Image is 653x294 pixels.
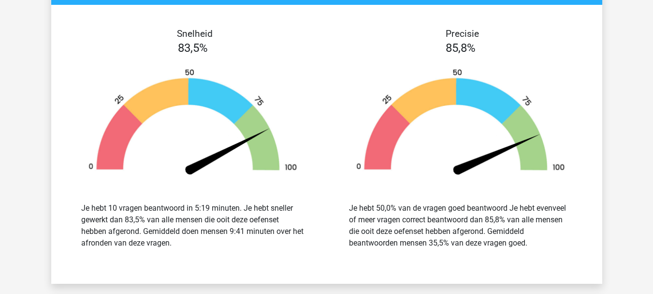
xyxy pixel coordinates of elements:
span: 85,8% [446,41,476,55]
div: Je hebt 50,0% van de vragen goed beantwoord Je hebt evenveel of meer vragen correct beantwoord da... [349,202,572,249]
h4: Snelheid [70,28,319,39]
img: 86.bedef3011a2e.png [341,68,580,179]
span: 83,5% [178,41,208,55]
img: 84.bc7de206d6a3.png [73,68,312,179]
div: Je hebt 10 vragen beantwoord in 5:19 minuten. Je hebt sneller gewerkt dan 83,5% van alle mensen d... [81,202,305,249]
h4: Precisie [338,28,587,39]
